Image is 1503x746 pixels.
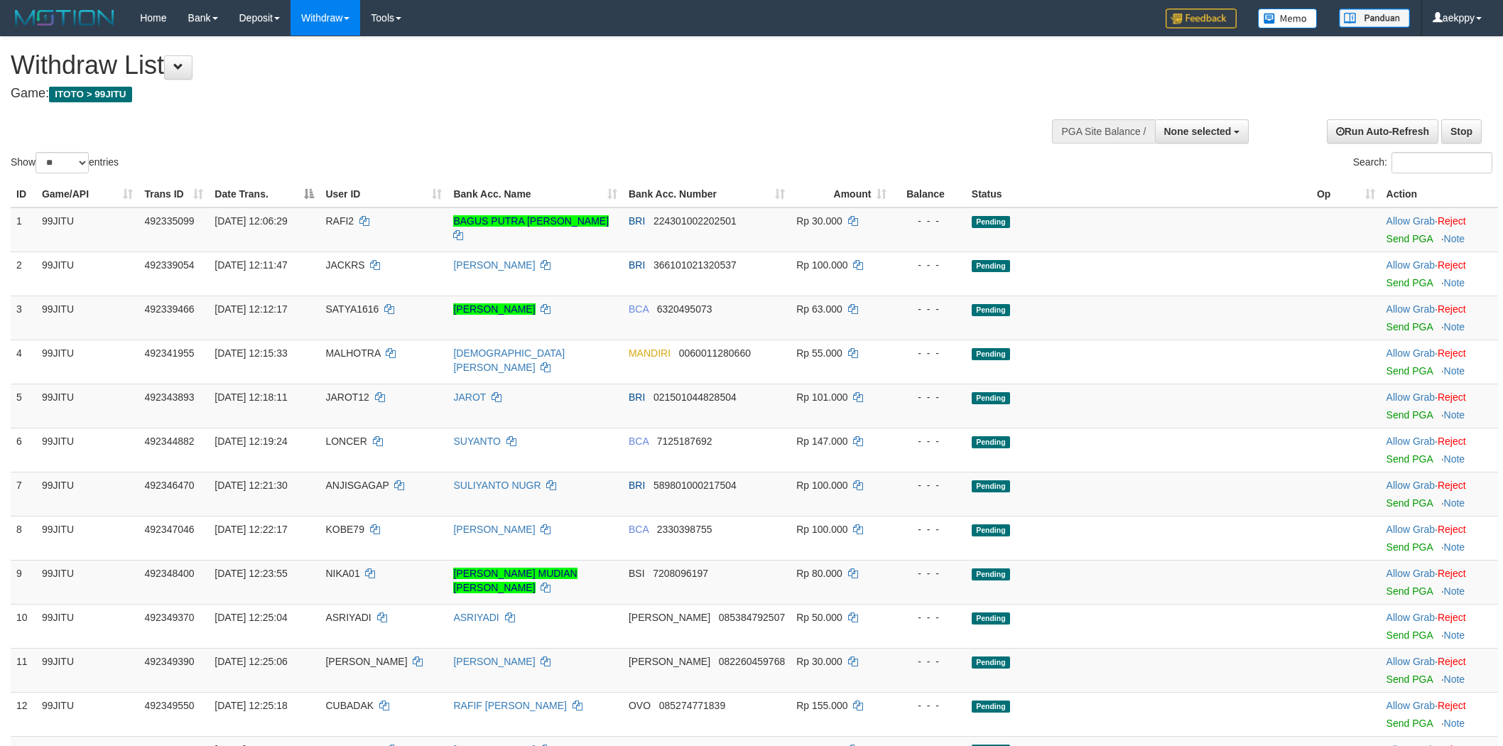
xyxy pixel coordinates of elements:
span: Rp 100.000 [796,480,847,491]
span: · [1387,259,1438,271]
a: Reject [1438,215,1466,227]
span: [DATE] 12:25:04 [215,612,287,623]
a: Reject [1438,391,1466,403]
span: Pending [972,656,1010,669]
a: Reject [1438,480,1466,491]
td: 4 [11,340,36,384]
span: ASRIYADI [325,612,371,623]
span: · [1387,215,1438,227]
span: · [1387,391,1438,403]
th: Amount: activate to sort column ascending [791,181,892,207]
td: · [1381,207,1498,252]
td: 99JITU [36,384,139,428]
span: Copy 224301002202501 to clipboard [653,215,737,227]
span: Rp 30.000 [796,656,842,667]
td: 99JITU [36,560,139,604]
td: 10 [11,604,36,648]
td: · [1381,692,1498,736]
span: [DATE] 12:15:33 [215,347,287,359]
span: · [1387,436,1438,447]
span: BCA [629,303,649,315]
span: [PERSON_NAME] [325,656,407,667]
div: - - - [898,566,960,580]
div: - - - [898,302,960,316]
a: Stop [1441,119,1482,144]
span: None selected [1164,126,1232,137]
div: - - - [898,522,960,536]
div: - - - [898,214,960,228]
span: Rp 100.000 [796,524,847,535]
span: BCA [629,436,649,447]
span: Pending [972,568,1010,580]
a: Reject [1438,700,1466,711]
a: ASRIYADI [453,612,499,623]
img: MOTION_logo.png [11,7,119,28]
span: [DATE] 12:19:24 [215,436,287,447]
a: Reject [1438,568,1466,579]
span: BRI [629,215,645,227]
td: 8 [11,516,36,560]
span: JACKRS [325,259,364,271]
td: 99JITU [36,692,139,736]
div: - - - [898,478,960,492]
span: BRI [629,391,645,403]
a: RAFIF [PERSON_NAME] [453,700,566,711]
span: MALHOTRA [325,347,380,359]
td: · [1381,516,1498,560]
span: 492339054 [144,259,194,271]
span: · [1387,656,1438,667]
a: Send PGA [1387,365,1433,377]
td: 99JITU [36,207,139,252]
div: PGA Site Balance / [1052,119,1154,144]
span: Rp 100.000 [796,259,847,271]
td: 99JITU [36,604,139,648]
a: Send PGA [1387,409,1433,421]
span: · [1387,568,1438,579]
td: 1 [11,207,36,252]
span: BRI [629,259,645,271]
a: Run Auto-Refresh [1327,119,1438,144]
a: Send PGA [1387,718,1433,729]
span: Copy 7125187692 to clipboard [657,436,712,447]
img: panduan.png [1339,9,1410,28]
span: Rp 50.000 [796,612,842,623]
a: [PERSON_NAME] [453,524,535,535]
a: Note [1444,409,1465,421]
span: Pending [972,392,1010,404]
a: Send PGA [1387,277,1433,288]
a: [DEMOGRAPHIC_DATA][PERSON_NAME] [453,347,565,373]
span: 492348400 [144,568,194,579]
div: - - - [898,698,960,713]
span: 492339466 [144,303,194,315]
a: JAROT [453,391,486,403]
th: Trans ID: activate to sort column ascending [139,181,209,207]
span: [DATE] 12:23:55 [215,568,287,579]
td: · [1381,296,1498,340]
span: [DATE] 12:25:18 [215,700,287,711]
a: Allow Grab [1387,391,1435,403]
a: Allow Grab [1387,215,1435,227]
td: · [1381,560,1498,604]
span: OVO [629,700,651,711]
span: Rp 147.000 [796,436,847,447]
span: 492349550 [144,700,194,711]
span: Pending [972,304,1010,316]
td: 99JITU [36,252,139,296]
span: Rp 155.000 [796,700,847,711]
th: Balance [892,181,965,207]
img: Feedback.jpg [1166,9,1237,28]
span: Pending [972,480,1010,492]
span: [PERSON_NAME] [629,612,710,623]
a: Reject [1438,524,1466,535]
a: Allow Grab [1387,656,1435,667]
span: ITOTO > 99JITU [49,87,132,102]
th: Game/API: activate to sort column ascending [36,181,139,207]
span: Copy 082260459768 to clipboard [719,656,785,667]
div: - - - [898,610,960,625]
span: Copy 366101021320537 to clipboard [653,259,737,271]
h1: Withdraw List [11,51,988,80]
a: Reject [1438,259,1466,271]
span: 492335099 [144,215,194,227]
span: SATYA1616 [325,303,379,315]
span: [DATE] 12:11:47 [215,259,287,271]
